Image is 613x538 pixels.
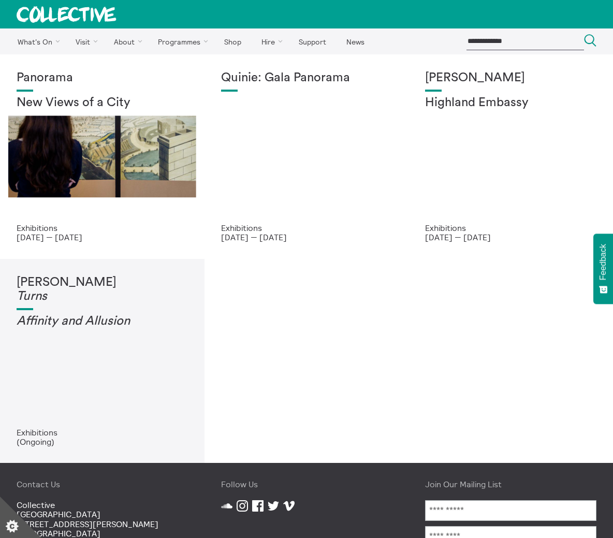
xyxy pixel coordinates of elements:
[17,479,188,489] h4: Contact Us
[221,479,392,489] h4: Follow Us
[253,28,288,54] a: Hire
[425,223,596,232] p: Exhibitions
[17,315,116,327] em: Affinity and Allusi
[17,290,47,302] em: Turns
[149,28,213,54] a: Programmes
[221,232,392,242] p: [DATE] — [DATE]
[289,28,335,54] a: Support
[17,232,188,242] p: [DATE] — [DATE]
[425,96,596,110] h2: Highland Embassy
[408,54,613,259] a: Solar wheels 17 [PERSON_NAME] Highland Embassy Exhibitions [DATE] — [DATE]
[17,223,188,232] p: Exhibitions
[337,28,373,54] a: News
[425,479,596,489] h4: Join Our Mailing List
[8,28,65,54] a: What's On
[17,71,188,85] h1: Panorama
[205,54,409,259] a: Josie Vallely Quinie: Gala Panorama Exhibitions [DATE] — [DATE]
[105,28,147,54] a: About
[17,275,188,304] h1: [PERSON_NAME]
[425,232,596,242] p: [DATE] — [DATE]
[221,71,392,85] h1: Quinie: Gala Panorama
[221,223,392,232] p: Exhibitions
[425,71,596,85] h1: [PERSON_NAME]
[17,428,188,437] p: Exhibitions
[215,28,250,54] a: Shop
[116,315,130,327] em: on
[67,28,103,54] a: Visit
[17,96,188,110] h2: New Views of a City
[599,244,608,280] span: Feedback
[17,437,188,446] p: (Ongoing)
[593,234,613,304] button: Feedback - Show survey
